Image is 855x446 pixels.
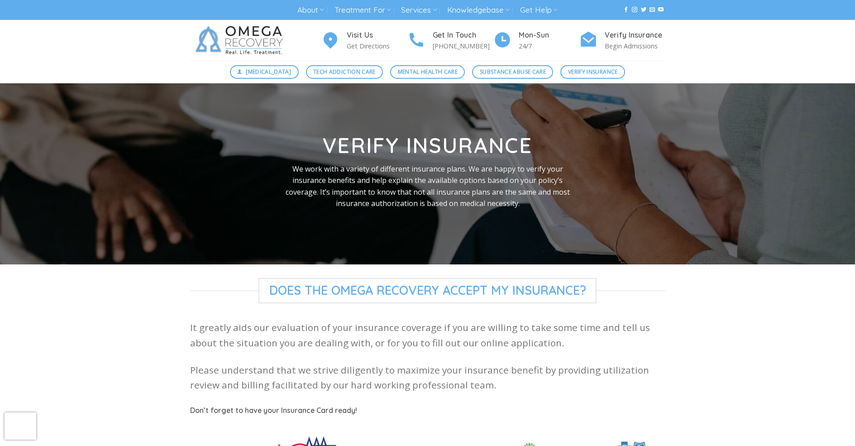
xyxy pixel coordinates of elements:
a: Send us an email [650,7,655,13]
p: Please understand that we strive diligently to maximize your insurance benefit by providing utili... [190,363,665,393]
a: Get Help [520,2,558,19]
span: Tech Addiction Care [313,67,376,76]
h4: Visit Us [347,29,407,41]
a: Substance Abuse Care [472,65,553,79]
a: Knowledgebase [447,2,510,19]
p: 24/7 [519,41,579,51]
p: It greatly aids our evaluation of your insurance coverage if you are willing to take some time an... [190,320,665,350]
img: Omega Recovery [190,20,292,61]
a: Visit Us Get Directions [321,29,407,52]
h5: Don’t forget to have your Insurance Card ready! [190,405,665,417]
span: [MEDICAL_DATA] [246,67,291,76]
a: Treatment For [334,2,391,19]
a: Mental Health Care [390,65,465,79]
p: [PHONE_NUMBER] [433,41,493,51]
a: About [297,2,324,19]
a: Follow on YouTube [658,7,664,13]
h4: Verify Insurance [605,29,665,41]
span: Substance Abuse Care [480,67,546,76]
p: Begin Admissions [605,41,665,51]
span: Does The Omega Recovery Accept My Insurance? [258,278,597,303]
a: Verify Insurance Begin Admissions [579,29,665,52]
a: Follow on Instagram [632,7,637,13]
h4: Mon-Sun [519,29,579,41]
span: Verify Insurance [568,67,618,76]
a: [MEDICAL_DATA] [230,65,299,79]
p: We work with a variety of different insurance plans. We are happy to verify your insurance benefi... [281,163,574,210]
h4: Get In Touch [433,29,493,41]
a: Tech Addiction Care [306,65,383,79]
p: Get Directions [347,41,407,51]
a: Get In Touch [PHONE_NUMBER] [407,29,493,52]
a: Follow on Twitter [641,7,646,13]
a: Follow on Facebook [623,7,629,13]
span: Mental Health Care [398,67,458,76]
a: Verify Insurance [560,65,625,79]
a: Services [401,2,437,19]
strong: Verify Insurance [323,132,532,158]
